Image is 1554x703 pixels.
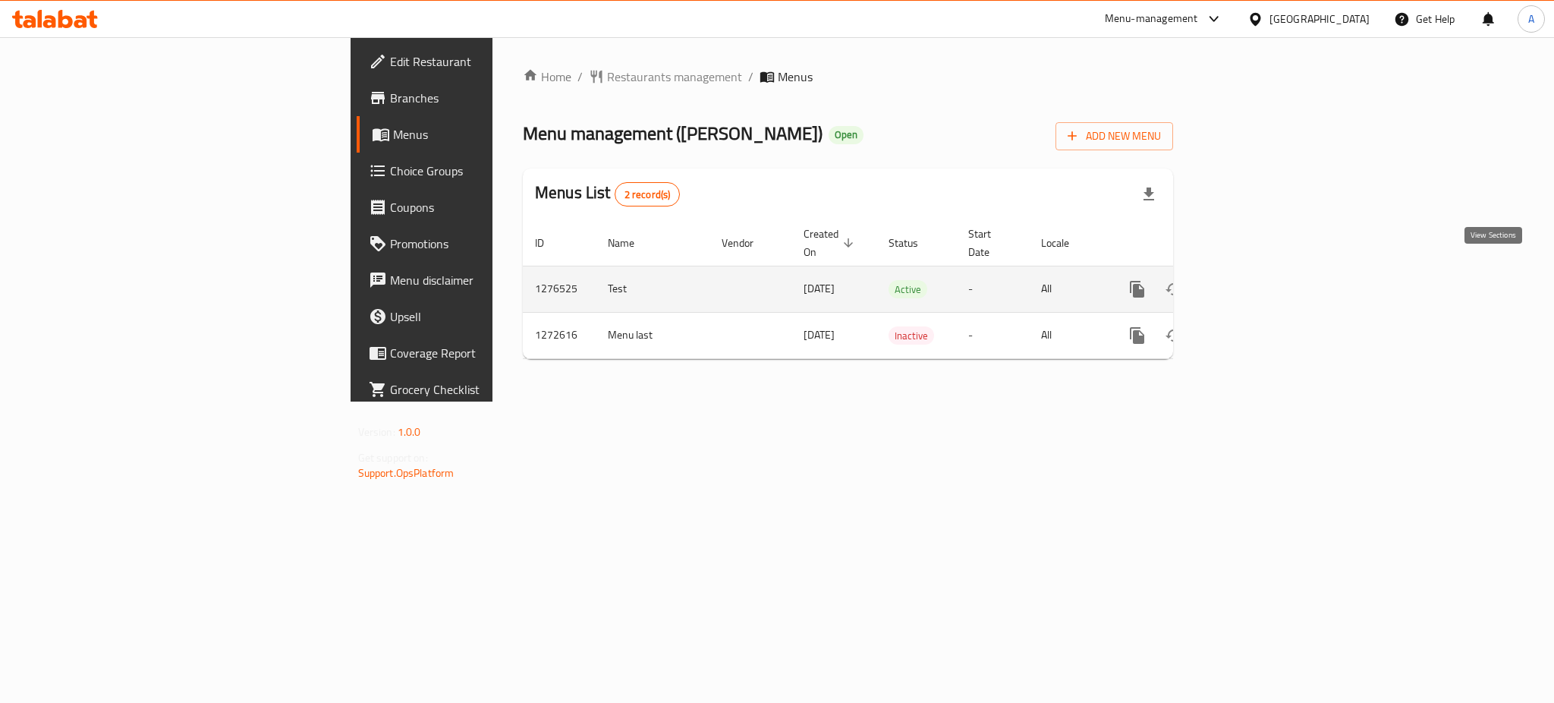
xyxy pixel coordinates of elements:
td: All [1029,312,1107,358]
td: All [1029,266,1107,312]
span: Start Date [968,225,1011,261]
a: Coupons [357,189,610,225]
span: Grocery Checklist [390,380,598,399]
a: Choice Groups [357,153,610,189]
a: Upsell [357,298,610,335]
th: Actions [1107,220,1277,266]
h2: Menus List [535,181,680,206]
td: - [956,312,1029,358]
button: more [1119,317,1156,354]
span: [DATE] [804,325,835,345]
a: Promotions [357,225,610,262]
span: Branches [390,89,598,107]
td: Menu last [596,312,709,358]
a: Menu disclaimer [357,262,610,298]
span: Menus [778,68,813,86]
span: Menu management ( [PERSON_NAME] ) [523,116,823,150]
span: A [1528,11,1534,27]
td: Test [596,266,709,312]
span: Add New Menu [1068,127,1161,146]
span: Promotions [390,235,598,253]
span: Choice Groups [390,162,598,180]
span: 1.0.0 [398,422,421,442]
span: Name [608,234,654,252]
span: Coverage Report [390,344,598,362]
span: Status [889,234,938,252]
div: [GEOGRAPHIC_DATA] [1269,11,1370,27]
span: Inactive [889,327,934,345]
span: Edit Restaurant [390,52,598,71]
table: enhanced table [523,220,1277,359]
span: Restaurants management [607,68,742,86]
button: more [1119,271,1156,307]
div: Active [889,280,927,298]
span: Menus [393,125,598,143]
div: Menu-management [1105,10,1198,28]
span: Upsell [390,307,598,326]
a: Grocery Checklist [357,371,610,408]
nav: breadcrumb [523,68,1173,86]
a: Coverage Report [357,335,610,371]
span: Created On [804,225,858,261]
div: Export file [1131,176,1167,213]
button: Add New Menu [1055,122,1173,150]
div: Open [829,126,864,144]
td: - [956,266,1029,312]
a: Branches [357,80,610,116]
span: Vendor [722,234,773,252]
a: Support.OpsPlatform [358,463,455,483]
span: Locale [1041,234,1089,252]
button: Change Status [1156,317,1192,354]
li: / [748,68,753,86]
a: Edit Restaurant [357,43,610,80]
div: Inactive [889,326,934,345]
span: [DATE] [804,279,835,298]
span: Get support on: [358,448,428,468]
span: Open [829,128,864,141]
span: ID [535,234,564,252]
a: Restaurants management [589,68,742,86]
span: Menu disclaimer [390,271,598,289]
a: Menus [357,116,610,153]
div: Total records count [615,182,681,206]
span: 2 record(s) [615,188,680,202]
span: Active [889,281,927,298]
span: Version: [358,422,395,442]
span: Coupons [390,198,598,216]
